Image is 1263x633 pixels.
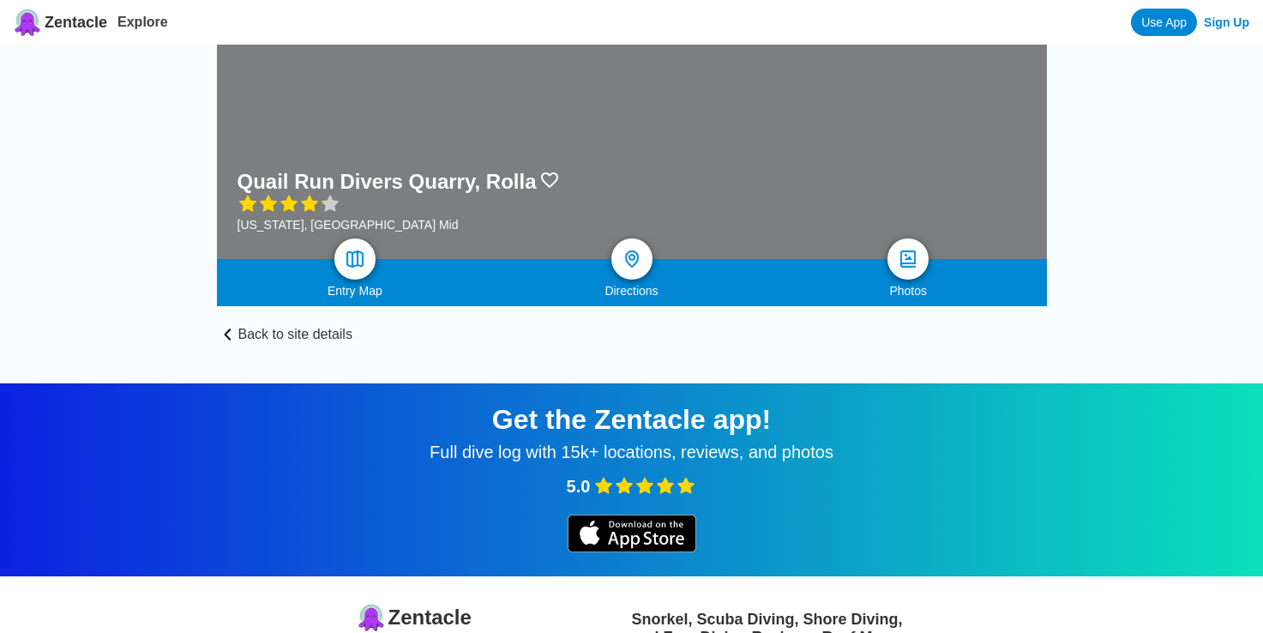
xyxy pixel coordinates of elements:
img: iOS app store [568,515,696,552]
img: Zentacle logo [14,9,41,36]
img: photos [898,249,918,269]
a: iOS app store [568,540,696,555]
a: Back to site details [217,306,1047,342]
a: Explore [117,15,168,29]
img: directions [622,249,642,269]
span: 5.0 [567,477,591,497]
a: map [334,238,376,280]
a: Use App [1131,9,1197,36]
span: Zentacle [45,14,107,32]
a: photos [887,238,929,280]
img: map [345,249,365,269]
div: [US_STATE], [GEOGRAPHIC_DATA] Mid [238,218,561,232]
h1: Quail Run Divers Quarry, Rolla [238,170,537,194]
img: logo [358,604,385,631]
div: Entry Map [217,284,494,298]
span: Zentacle [388,606,472,630]
div: Full dive log with 15k+ locations, reviews, and photos [21,443,1242,462]
a: Sign Up [1204,15,1249,29]
a: Zentacle logoZentacle [14,9,107,36]
div: Get the Zentacle app! [21,404,1242,436]
div: Directions [493,284,770,298]
div: Photos [770,284,1047,298]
